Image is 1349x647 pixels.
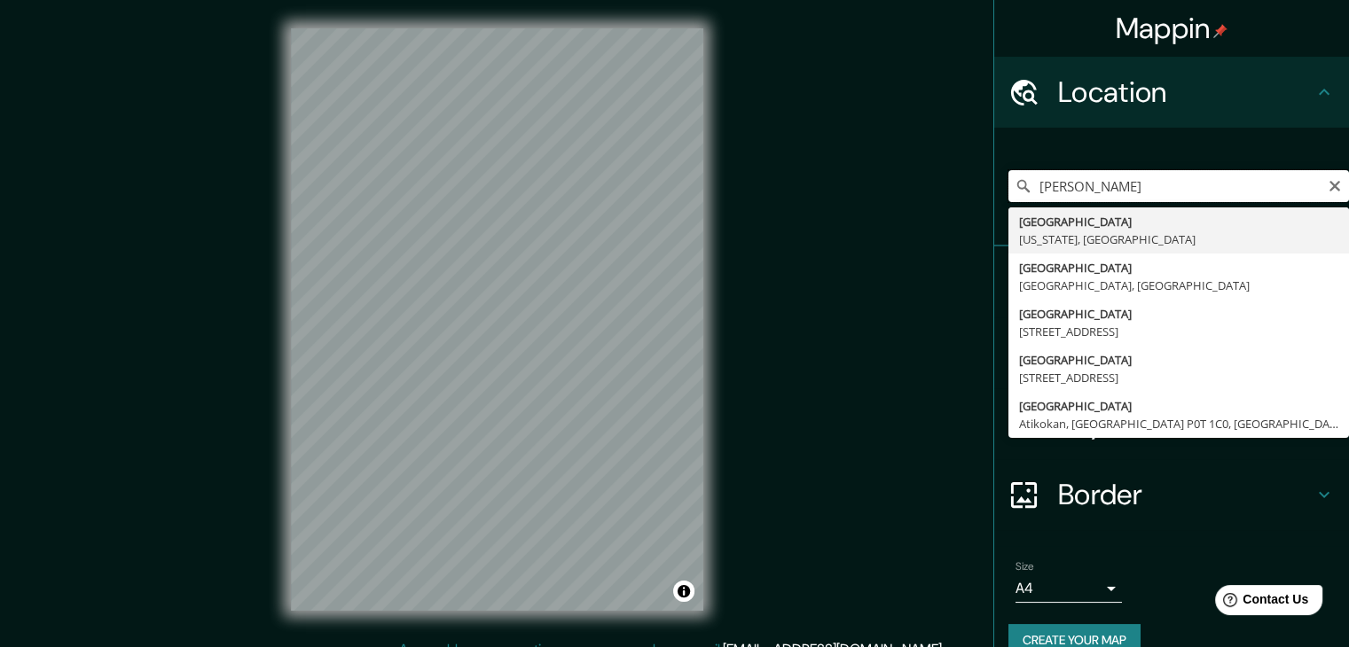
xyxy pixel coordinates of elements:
div: Location [994,57,1349,128]
iframe: Help widget launcher [1191,578,1329,628]
h4: Location [1058,74,1314,110]
div: [GEOGRAPHIC_DATA] [1019,305,1338,323]
div: Layout [994,388,1349,459]
div: A4 [1016,574,1122,603]
label: Size [1016,559,1034,574]
div: Border [994,459,1349,530]
h4: Layout [1058,406,1314,441]
div: [US_STATE], [GEOGRAPHIC_DATA] [1019,230,1338,248]
div: [GEOGRAPHIC_DATA] [1019,351,1338,369]
canvas: Map [291,28,703,611]
div: Atikokan, [GEOGRAPHIC_DATA] P0T 1C0, [GEOGRAPHIC_DATA] [1019,415,1338,433]
div: [GEOGRAPHIC_DATA], [GEOGRAPHIC_DATA] [1019,277,1338,294]
div: [GEOGRAPHIC_DATA] [1019,397,1338,415]
h4: Border [1058,477,1314,512]
button: Toggle attribution [673,581,694,602]
div: [GEOGRAPHIC_DATA] [1019,213,1338,230]
div: Style [994,317,1349,388]
h4: Mappin [1116,11,1228,46]
div: [GEOGRAPHIC_DATA] [1019,259,1338,277]
input: Pick your city or area [1008,170,1349,202]
button: Clear [1328,176,1342,193]
img: pin-icon.png [1213,24,1227,38]
div: [STREET_ADDRESS] [1019,323,1338,340]
div: [STREET_ADDRESS] [1019,369,1338,386]
div: Pins [994,246,1349,317]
